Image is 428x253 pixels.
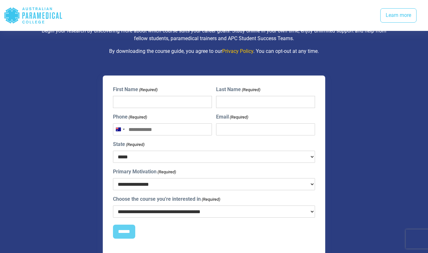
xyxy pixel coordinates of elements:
span: (Required) [157,169,176,175]
span: (Required) [229,114,248,120]
label: First Name [113,86,158,93]
label: Last Name [216,86,260,93]
div: Australian Paramedical College [4,5,63,26]
span: (Required) [126,141,145,148]
a: Learn more [380,8,417,23]
span: (Required) [241,87,260,93]
label: Primary Motivation [113,168,176,176]
span: (Required) [139,87,158,93]
label: Email [216,113,248,121]
label: Choose the course you're interested in [113,195,220,203]
p: Begin your research by discovering more about which course suits your career goals. Study online ... [35,27,393,42]
span: (Required) [201,196,221,203]
span: (Required) [128,114,147,120]
a: Privacy Policy [222,48,253,54]
label: State [113,141,144,148]
label: Phone [113,113,147,121]
p: By downloading the course guide, you agree to our . You can opt-out at any time. [35,47,393,55]
button: Selected country [113,124,127,135]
